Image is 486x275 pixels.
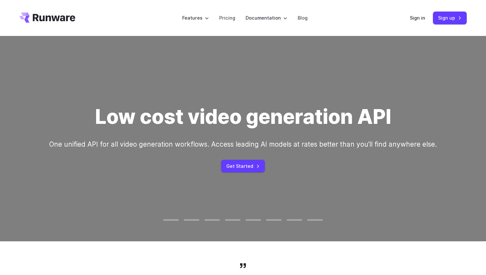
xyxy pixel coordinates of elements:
[298,14,308,21] a: Blog
[19,13,75,23] a: Go to /
[49,139,437,150] p: One unified API for all video generation workflows. Access leading AI models at rates better than...
[219,14,235,21] a: Pricing
[182,14,209,21] label: Features
[246,14,287,21] label: Documentation
[410,14,425,21] a: Sign in
[95,105,391,129] h1: Low cost video generation API
[221,160,265,172] a: Get Started
[433,12,467,24] a: Sign up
